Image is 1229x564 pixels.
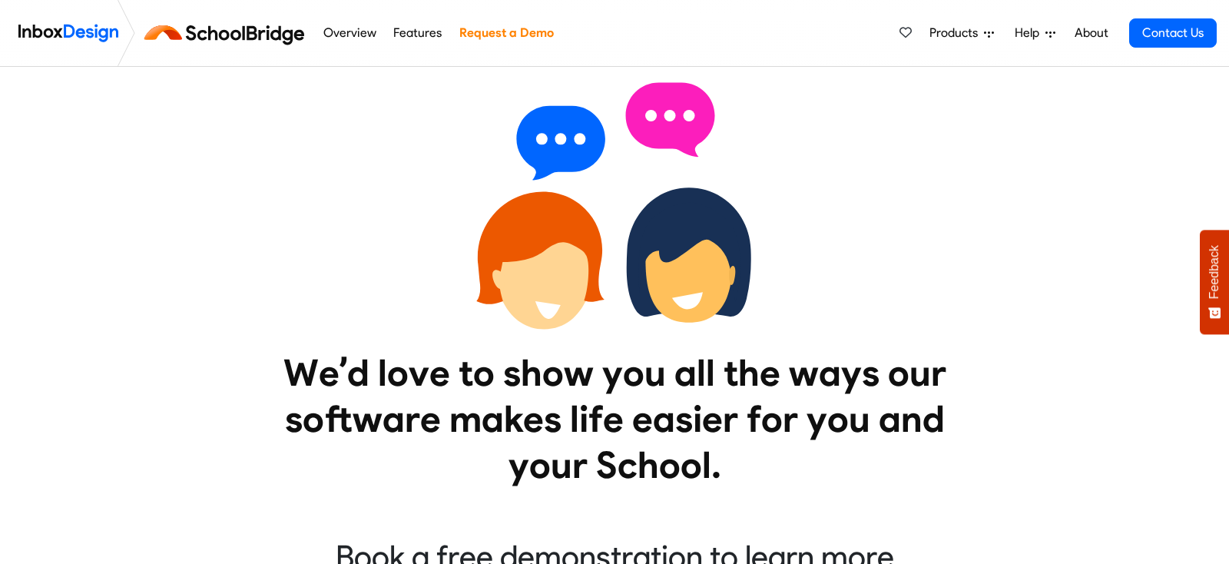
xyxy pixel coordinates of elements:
[1200,230,1229,334] button: Feedback - Show survey
[929,24,984,42] span: Products
[319,18,380,48] a: Overview
[141,15,314,51] img: schoolbridge logo
[455,18,558,48] a: Request a Demo
[476,67,753,343] img: 2022_01_13_icon_conversation.svg
[1009,18,1062,48] a: Help
[1207,245,1221,299] span: Feedback
[1015,24,1045,42] span: Help
[923,18,1000,48] a: Products
[250,350,979,488] heading: We’d love to show you all the ways our software makes life easier for you and your School.
[389,18,446,48] a: Features
[1129,18,1217,48] a: Contact Us
[1070,18,1112,48] a: About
